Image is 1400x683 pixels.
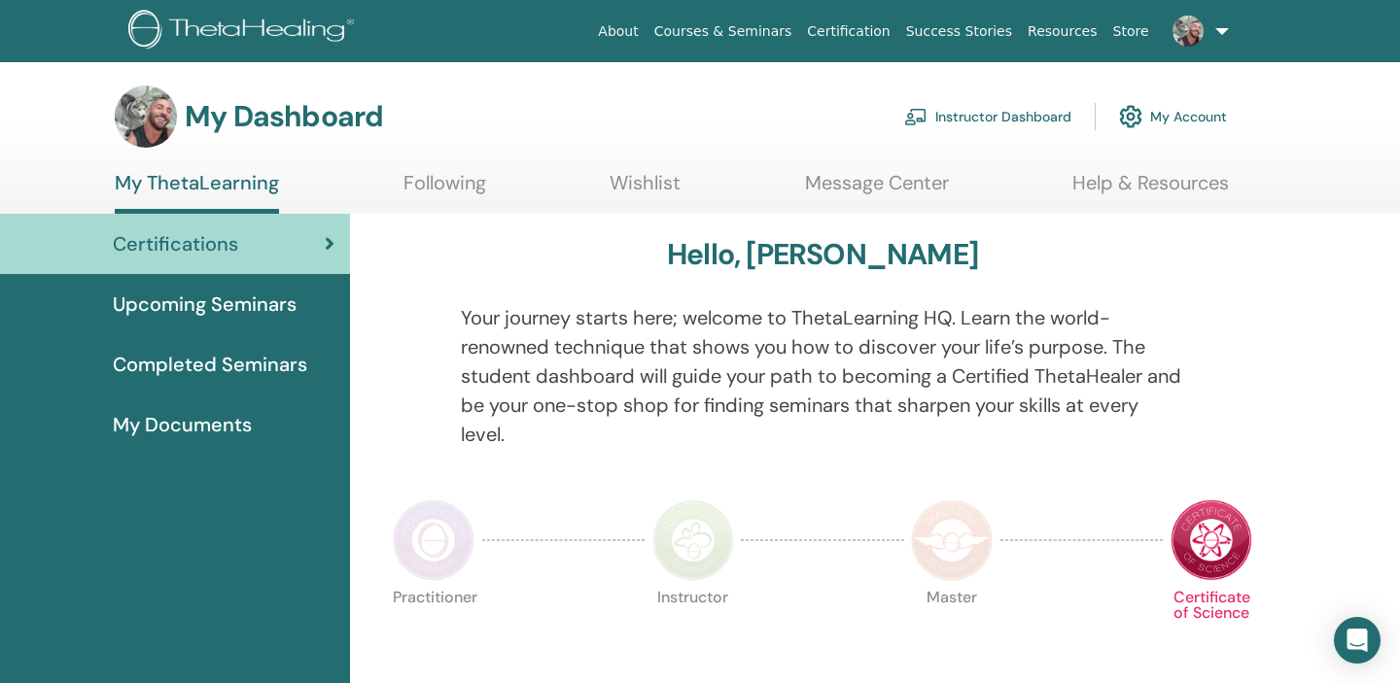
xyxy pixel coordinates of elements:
img: Certificate of Science [1171,499,1252,581]
h3: Hello, [PERSON_NAME] [667,237,978,272]
p: Practitioner [393,590,474,671]
a: About [590,14,646,50]
img: cog.svg [1119,100,1142,133]
a: Resources [1020,14,1105,50]
p: Certificate of Science [1171,590,1252,671]
img: chalkboard-teacher.svg [904,108,927,125]
a: Store [1105,14,1157,50]
img: Instructor [652,499,734,581]
img: default.jpg [115,85,177,148]
p: Master [911,590,993,671]
p: Instructor [652,590,734,671]
h3: My Dashboard [185,99,383,134]
span: Certifications [113,229,238,258]
img: Master [911,499,993,581]
a: Instructor Dashboard [904,95,1071,138]
a: My Account [1119,95,1227,138]
a: Courses & Seminars [647,14,800,50]
img: logo.png [128,10,361,53]
img: default.jpg [1172,16,1204,47]
span: Completed Seminars [113,350,307,379]
div: Open Intercom Messenger [1334,617,1381,664]
span: My Documents [113,410,252,439]
a: Success Stories [898,14,1020,50]
a: Message Center [805,171,949,209]
a: Wishlist [610,171,681,209]
a: Certification [799,14,897,50]
a: Following [403,171,486,209]
span: Upcoming Seminars [113,290,297,319]
p: Your journey starts here; welcome to ThetaLearning HQ. Learn the world-renowned technique that sh... [461,303,1185,449]
img: Practitioner [393,499,474,581]
a: My ThetaLearning [115,171,279,214]
a: Help & Resources [1072,171,1229,209]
